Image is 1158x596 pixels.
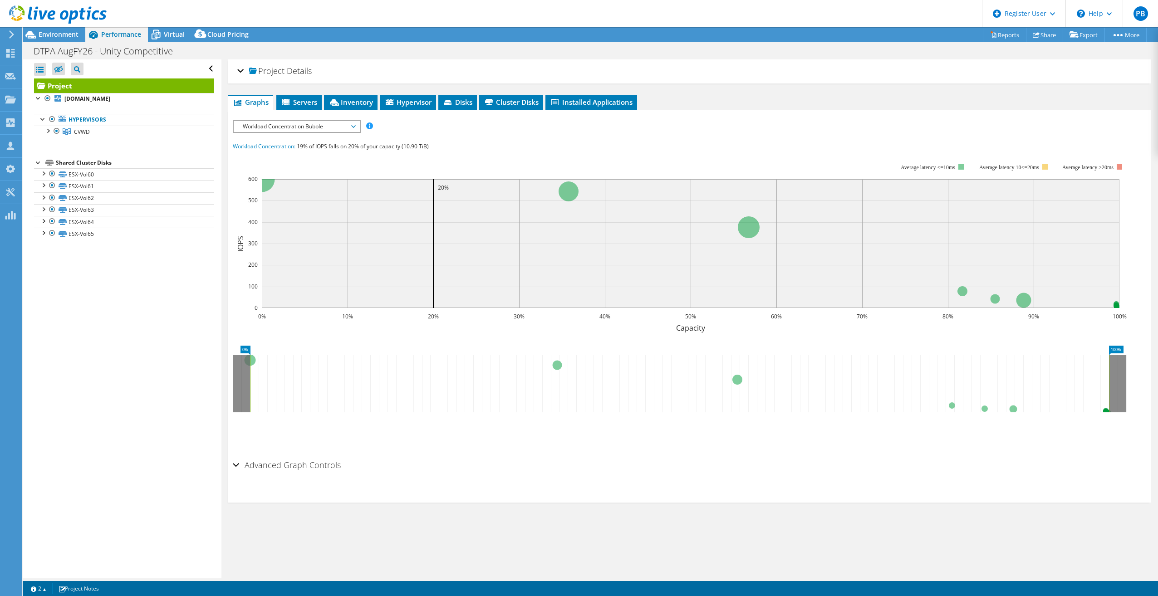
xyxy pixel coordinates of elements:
text: 100% [1112,313,1126,320]
tspan: Average latency <=10ms [901,164,955,171]
span: Servers [281,98,317,107]
span: Inventory [329,98,373,107]
text: IOPS [236,235,245,251]
span: PB [1133,6,1148,21]
text: 10% [342,313,353,320]
a: Reports [983,28,1026,42]
h1: DTPA AugFY26 - Unity Competitive [29,46,187,56]
a: Project Notes [52,583,105,594]
b: [DOMAIN_NAME] [64,95,110,103]
text: 500 [248,196,258,204]
a: More [1104,28,1147,42]
span: Virtual [164,30,185,39]
text: 50% [685,313,696,320]
span: Hypervisor [384,98,432,107]
a: Hypervisors [34,114,214,126]
span: 19% of IOPS falls on 20% of your capacity (10.90 TiB) [297,142,429,150]
div: Shared Cluster Disks [56,157,214,168]
text: Capacity [676,323,706,333]
text: 100 [248,283,258,290]
span: Environment [39,30,79,39]
a: ESX-Vol63 [34,204,214,216]
text: 70% [857,313,868,320]
a: ESX-Vol64 [34,216,214,228]
span: Workload Concentration Bubble [238,121,355,132]
text: 0% [258,313,265,320]
a: CVWD [34,126,214,137]
span: Cluster Disks [484,98,539,107]
span: Details [287,65,312,76]
span: Workload Concentration: [233,142,295,150]
text: 20% [428,313,439,320]
span: Installed Applications [550,98,633,107]
span: Project [249,67,285,76]
text: 600 [248,175,258,183]
a: ESX-Vol61 [34,180,214,192]
a: Share [1026,28,1063,42]
span: CVWD [74,128,90,136]
text: 80% [942,313,953,320]
text: 400 [248,218,258,226]
svg: \n [1077,10,1085,18]
span: Performance [101,30,141,39]
text: Average latency >20ms [1062,164,1114,171]
text: 200 [248,261,258,269]
a: 2 [25,583,53,594]
h2: Advanced Graph Controls [233,456,341,474]
text: 20% [438,184,449,191]
a: ESX-Vol62 [34,192,214,204]
span: Disks [443,98,472,107]
text: 30% [514,313,525,320]
a: [DOMAIN_NAME] [34,93,214,105]
span: Cloud Pricing [207,30,249,39]
tspan: Average latency 10<=20ms [979,164,1039,171]
text: 300 [248,239,258,247]
text: 60% [771,313,782,320]
span: Graphs [233,98,269,107]
text: 40% [599,313,610,320]
a: Project [34,78,214,93]
text: 90% [1028,313,1039,320]
a: ESX-Vol60 [34,168,214,180]
a: ESX-Vol65 [34,228,214,239]
a: Export [1063,28,1105,42]
text: 0 [255,304,258,312]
